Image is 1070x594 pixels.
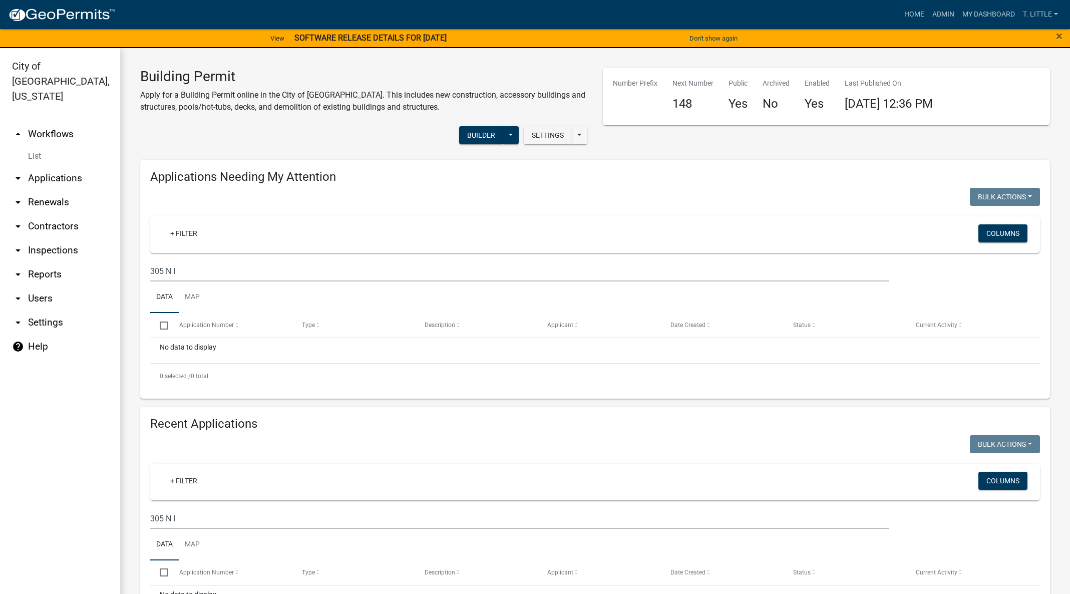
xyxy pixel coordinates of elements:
[958,5,1019,24] a: My Dashboard
[763,78,790,89] p: Archived
[12,292,24,305] i: arrow_drop_down
[805,78,830,89] p: Enabled
[302,322,315,329] span: Type
[162,472,205,490] a: + Filter
[415,560,538,584] datatable-header-cell: Description
[978,224,1027,242] button: Columns
[150,170,1040,184] h4: Applications Needing My Attention
[302,569,315,576] span: Type
[805,97,830,111] h4: Yes
[140,68,588,85] h3: Building Permit
[763,97,790,111] h4: No
[613,78,657,89] p: Number Prefix
[140,89,588,113] p: Apply for a Building Permit online in the City of [GEOGRAPHIC_DATA]. This includes new constructi...
[292,560,415,584] datatable-header-cell: Type
[906,560,1029,584] datatable-header-cell: Current Activity
[793,322,811,329] span: Status
[150,313,169,337] datatable-header-cell: Select
[660,560,783,584] datatable-header-cell: Date Created
[150,417,1040,431] h4: Recent Applications
[1019,5,1062,24] a: T. Little
[970,188,1040,206] button: Bulk Actions
[12,317,24,329] i: arrow_drop_down
[1056,29,1062,43] span: ×
[160,373,191,380] span: 0 selected /
[179,569,234,576] span: Application Number
[425,322,455,329] span: Description
[970,435,1040,453] button: Bulk Actions
[415,313,538,337] datatable-header-cell: Description
[729,97,748,111] h4: Yes
[784,313,906,337] datatable-header-cell: Status
[294,33,447,43] strong: SOFTWARE RELEASE DETAILS FOR [DATE]
[12,220,24,232] i: arrow_drop_down
[12,128,24,140] i: arrow_drop_up
[547,322,573,329] span: Applicant
[425,569,455,576] span: Description
[538,560,660,584] datatable-header-cell: Applicant
[150,508,889,529] input: Search for applications
[459,126,503,144] button: Builder
[150,529,179,561] a: Data
[547,569,573,576] span: Applicant
[670,322,705,329] span: Date Created
[12,172,24,184] i: arrow_drop_down
[12,244,24,256] i: arrow_drop_down
[524,126,572,144] button: Settings
[916,569,957,576] span: Current Activity
[150,338,1040,363] div: No data to display
[179,529,206,561] a: Map
[793,569,811,576] span: Status
[906,313,1029,337] datatable-header-cell: Current Activity
[150,261,889,281] input: Search for applications
[845,78,933,89] p: Last Published On
[292,313,415,337] datatable-header-cell: Type
[12,196,24,208] i: arrow_drop_down
[150,560,169,584] datatable-header-cell: Select
[169,313,292,337] datatable-header-cell: Application Number
[916,322,957,329] span: Current Activity
[685,30,742,47] button: Don't show again
[784,560,906,584] datatable-header-cell: Status
[538,313,660,337] datatable-header-cell: Applicant
[978,472,1027,490] button: Columns
[845,97,933,111] span: [DATE] 12:36 PM
[266,30,288,47] a: View
[150,281,179,314] a: Data
[900,5,928,24] a: Home
[12,341,24,353] i: help
[162,224,205,242] a: + Filter
[672,97,714,111] h4: 148
[169,560,292,584] datatable-header-cell: Application Number
[928,5,958,24] a: Admin
[672,78,714,89] p: Next Number
[12,268,24,280] i: arrow_drop_down
[179,322,234,329] span: Application Number
[660,313,783,337] datatable-header-cell: Date Created
[150,364,1040,389] div: 0 total
[729,78,748,89] p: Public
[670,569,705,576] span: Date Created
[1056,30,1062,42] button: Close
[179,281,206,314] a: Map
